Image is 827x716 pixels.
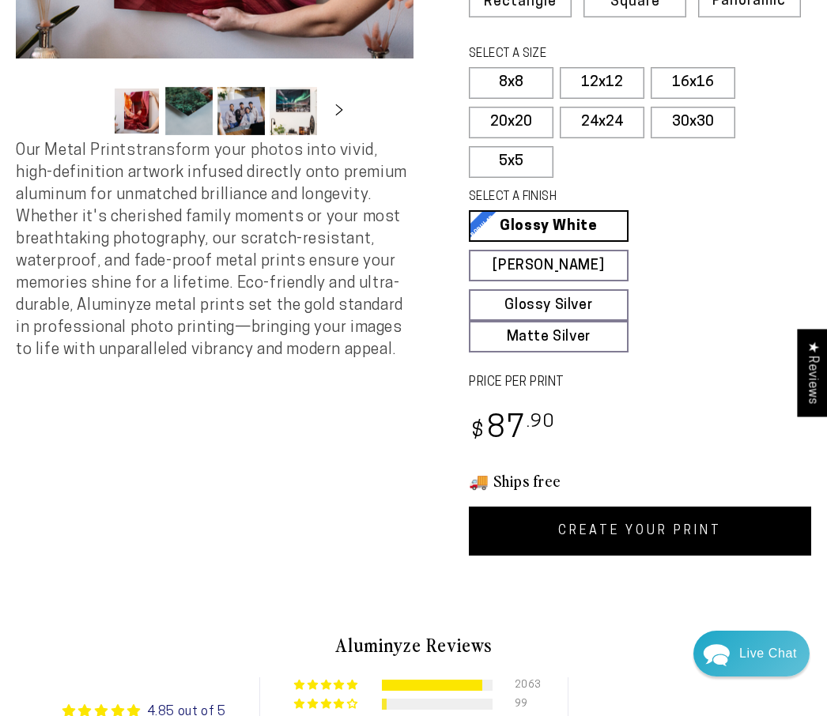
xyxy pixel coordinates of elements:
span: $ [471,421,485,443]
a: Glossy Silver [469,289,629,321]
div: Click to open Judge.me floating reviews tab [797,329,827,416]
a: Matte Silver [469,321,629,352]
span: Our Metal Prints transform your photos into vivid, high-definition artwork infused directly onto ... [16,143,407,358]
div: Chat widget toggle [693,631,810,676]
legend: SELECT A FINISH [469,189,668,206]
div: 91% (2063) reviews with 5 star rating [294,680,360,692]
div: 2063 [515,680,534,691]
a: CREATE YOUR PRINT [469,507,811,556]
button: Load image 1 in gallery view [113,87,160,135]
div: 99 [515,699,534,710]
button: Slide right [322,93,357,128]
div: 4% (99) reviews with 4 star rating [294,699,360,710]
h3: 🚚 Ships free [469,470,811,491]
bdi: 87 [469,414,555,445]
label: 20x20 [469,107,553,138]
label: 5x5 [469,146,553,178]
sup: .90 [527,413,555,431]
a: Glossy White [469,210,629,242]
label: 30x30 [651,107,735,138]
label: 12x12 [560,67,644,99]
label: 16x16 [651,67,735,99]
button: Load image 4 in gallery view [270,87,317,135]
h2: Aluminyze Reviews [28,631,799,658]
label: PRICE PER PRINT [469,374,811,392]
a: [PERSON_NAME] [469,250,629,281]
button: Load image 3 in gallery view [217,87,265,135]
label: 8x8 [469,67,553,99]
div: Contact Us Directly [739,631,797,676]
button: Load image 2 in gallery view [165,87,213,135]
label: 24x24 [560,107,644,138]
legend: SELECT A SIZE [469,46,668,63]
button: Slide left [74,93,108,128]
